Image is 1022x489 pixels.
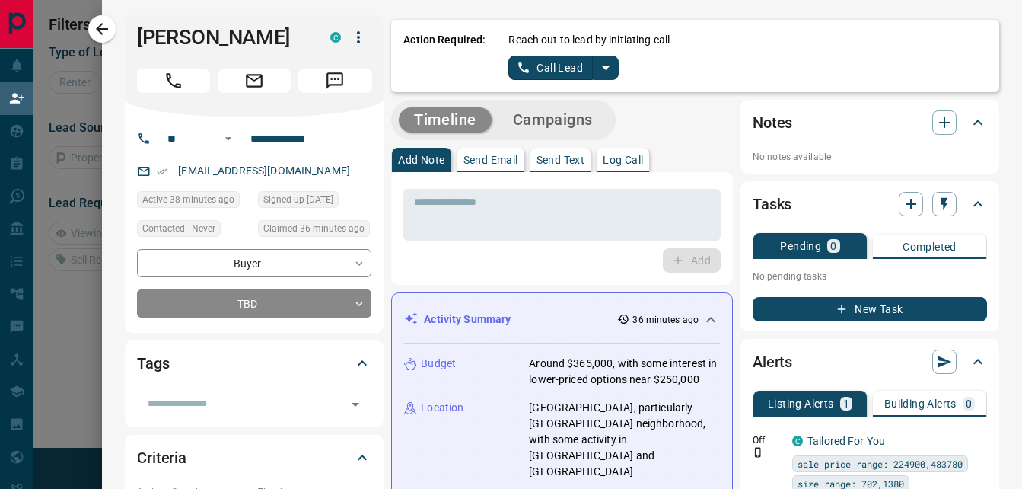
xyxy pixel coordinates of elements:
[884,398,957,409] p: Building Alerts
[137,191,250,213] div: Fri Sep 12 2025
[137,351,169,376] h2: Tags
[330,32,341,43] div: condos.ca
[753,344,987,380] div: Alerts
[798,456,963,471] span: sale price range: 224900,483780
[142,192,234,207] span: Active 38 minutes ago
[753,110,792,135] h2: Notes
[830,241,836,251] p: 0
[753,447,763,458] svg: Push Notification Only
[753,104,987,141] div: Notes
[632,313,699,327] p: 36 minutes ago
[399,107,492,133] button: Timeline
[142,221,215,236] span: Contacted - Never
[258,220,371,241] div: Fri Sep 12 2025
[421,356,456,372] p: Budget
[508,56,619,80] div: split button
[753,192,791,216] h2: Tasks
[463,155,518,165] p: Send Email
[178,165,350,177] a: [EMAIL_ADDRESS][DOMAIN_NAME]
[157,166,167,177] svg: Email Verified
[404,305,720,334] div: Activity Summary36 minutes ago
[498,107,608,133] button: Campaigns
[966,398,972,409] p: 0
[218,69,291,93] span: Email
[780,241,821,251] p: Pending
[529,356,720,388] p: Around $365,000, with some interest in lower-priced options near $250,000
[137,345,371,382] div: Tags
[345,394,366,415] button: Open
[137,25,307,50] h1: [PERSON_NAME]
[792,436,803,446] div: condos.ca
[768,398,834,409] p: Listing Alerts
[753,186,987,222] div: Tasks
[137,249,371,277] div: Buyer
[263,192,333,207] span: Signed up [DATE]
[753,150,987,164] p: No notes available
[398,155,444,165] p: Add Note
[258,191,371,213] div: Tue Aug 12 2025
[403,32,486,80] p: Action Required:
[137,439,371,476] div: Criteria
[529,400,720,480] p: [GEOGRAPHIC_DATA], particularly [GEOGRAPHIC_DATA] neighborhood, with some activity in [GEOGRAPHIC...
[753,265,987,288] p: No pending tasks
[137,289,371,318] div: TBD
[508,56,593,80] button: Call Lead
[753,350,792,374] h2: Alerts
[219,129,237,148] button: Open
[298,69,371,93] span: Message
[753,433,783,447] p: Off
[843,398,849,409] p: 1
[421,400,463,416] p: Location
[137,69,210,93] span: Call
[603,155,643,165] p: Log Call
[807,435,885,447] a: Tailored For You
[508,32,670,48] p: Reach out to lead by initiating call
[903,241,957,252] p: Completed
[137,446,186,470] h2: Criteria
[753,297,987,321] button: New Task
[263,221,365,236] span: Claimed 36 minutes ago
[424,312,511,328] p: Activity Summary
[536,155,585,165] p: Send Text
